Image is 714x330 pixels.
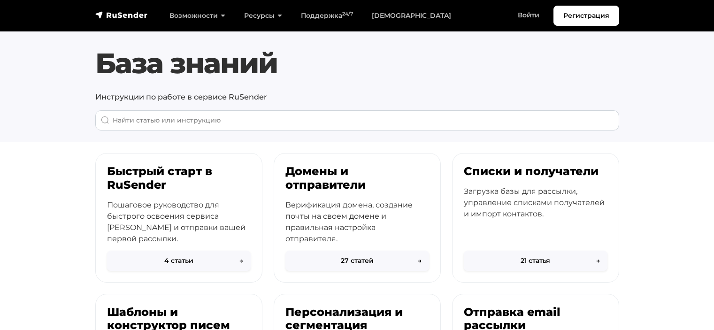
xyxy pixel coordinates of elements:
[160,6,235,25] a: Возможности
[342,11,353,17] sup: 24/7
[464,165,607,178] h3: Списки и получатели
[107,251,251,271] button: 4 статьи→
[274,153,441,283] a: Домены и отправители Верификация домена, создание почты на своем домене и правильная настройка от...
[95,153,262,283] a: Быстрый старт в RuSender Пошаговое руководство для быстрого освоения сервиса [PERSON_NAME] и отпр...
[464,251,607,271] button: 21 статья→
[239,256,243,266] span: →
[452,153,619,283] a: Списки и получатели Загрузка базы для рассылки, управление списками получателей и импорт контакто...
[95,10,148,20] img: RuSender
[235,6,292,25] a: Ресурсы
[95,46,619,80] h1: База знаний
[362,6,461,25] a: [DEMOGRAPHIC_DATA]
[285,200,429,245] p: Верификация домена, создание почты на своем домене и правильная настройка отправителя.
[553,6,619,26] a: Регистрация
[464,186,607,220] p: Загрузка базы для рассылки, управление списками получателей и импорт контактов.
[107,165,251,192] h3: Быстрый старт в RuSender
[508,6,549,25] a: Войти
[418,256,422,266] span: →
[285,251,429,271] button: 27 статей→
[101,116,109,124] img: Поиск
[292,6,362,25] a: Поддержка24/7
[95,110,619,130] input: When autocomplete results are available use up and down arrows to review and enter to go to the d...
[285,165,429,192] h3: Домены и отправители
[107,200,251,245] p: Пошаговое руководство для быстрого освоения сервиса [PERSON_NAME] и отправки вашей первой рассылки.
[596,256,600,266] span: →
[95,92,619,103] p: Инструкции по работе в сервисе RuSender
